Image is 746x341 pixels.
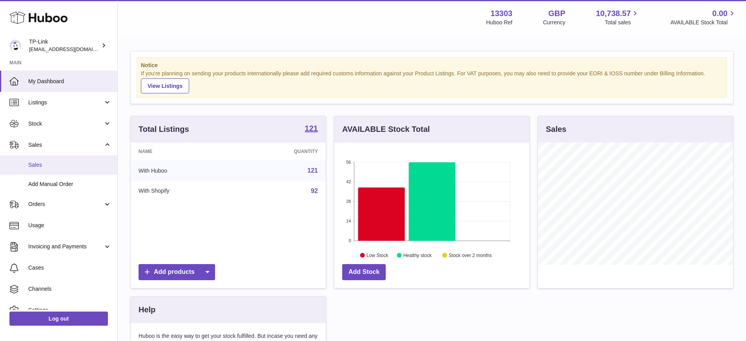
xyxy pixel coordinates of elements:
[28,181,111,188] span: Add Manual Order
[141,70,723,93] div: If you're planning on sending your products internationally please add required customs informati...
[596,8,631,19] span: 10,738.57
[139,264,215,280] a: Add products
[543,19,565,26] div: Currency
[486,19,513,26] div: Huboo Ref
[346,219,351,223] text: 14
[670,8,737,26] a: 0.00 AVAILABLE Stock Total
[305,124,318,132] strong: 121
[28,78,111,85] span: My Dashboard
[367,252,389,258] text: Low Stock
[596,8,640,26] a: 10,738.57 Total sales
[491,8,513,19] strong: 13303
[342,124,430,135] h3: AVAILABLE Stock Total
[403,252,432,258] text: Healthy stock
[348,238,351,243] text: 0
[28,285,111,293] span: Channels
[346,179,351,184] text: 42
[28,264,111,272] span: Cases
[139,305,155,315] h3: Help
[9,40,21,51] img: internalAdmin-13303@internal.huboo.com
[236,142,326,160] th: Quantity
[546,124,566,135] h3: Sales
[307,167,318,174] a: 121
[28,99,103,106] span: Listings
[346,199,351,204] text: 28
[141,62,723,69] strong: Notice
[311,188,318,194] a: 92
[28,222,111,229] span: Usage
[131,181,236,201] td: With Shopify
[28,306,111,314] span: Settings
[28,120,103,128] span: Stock
[28,201,103,208] span: Orders
[670,19,737,26] span: AVAILABLE Stock Total
[305,124,318,134] a: 121
[28,161,111,169] span: Sales
[346,160,351,164] text: 56
[605,19,640,26] span: Total sales
[28,243,103,250] span: Invoicing and Payments
[29,38,100,53] div: TP-Link
[131,142,236,160] th: Name
[141,78,189,93] a: View Listings
[131,160,236,181] td: With Huboo
[9,312,108,326] a: Log out
[548,8,565,19] strong: GBP
[28,141,103,149] span: Sales
[29,46,115,52] span: [EMAIL_ADDRESS][DOMAIN_NAME]
[712,8,728,19] span: 0.00
[449,252,492,258] text: Stock over 2 months
[139,124,189,135] h3: Total Listings
[342,264,386,280] a: Add Stock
